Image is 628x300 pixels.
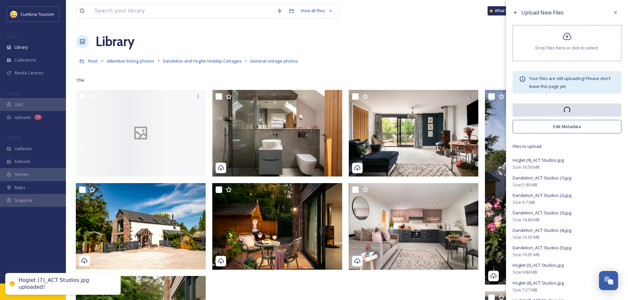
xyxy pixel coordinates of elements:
[76,183,206,270] img: Hoglet (6)_ACT Studios.jpg
[212,183,342,270] img: Dandelion_ACT Studios (4).jpg
[96,32,135,51] a: Library
[15,101,23,108] span: UGC
[88,58,98,64] span: Root
[513,217,540,223] span: Size: 14.69 MB
[513,234,540,240] span: Size: 13.55 MB
[106,57,154,65] a: zMember listing photos
[513,252,540,258] span: Size: 10.05 MB
[18,277,114,291] div: Hoglet (7)_ACT Studios.jpg uploaded!
[599,271,618,290] button: Open Chat
[513,182,537,188] span: Size: 5.99 MB
[349,183,479,270] img: Dandelion_ACT Studios (2).jpg
[513,210,571,216] span: Dandelion_ACT Studios (3).jpg
[91,4,274,18] input: Search your library
[34,115,42,120] div: 71
[513,120,621,133] button: Edit Metadata
[513,280,564,286] span: Hoglet (6)_ACT Studios.jpg
[485,90,615,285] img: Dandelion_ACT Studios (3).jpg
[15,146,32,152] span: Galleries
[513,143,621,150] span: Files to upload:
[20,11,54,17] span: Cumbria Tourism
[11,11,17,17] img: images.jpg
[15,171,29,177] span: Stories
[513,245,571,251] span: Dandelion_ACT Studios (5).jpg
[76,77,84,83] span: 1 file
[7,135,22,140] span: WIDGETS
[15,197,33,204] span: SnapLink
[15,44,28,50] span: Library
[513,175,571,181] span: Dandelion_ACT Studios (1).jpg
[297,4,336,17] a: View all files
[15,158,31,165] span: Embeds
[15,184,25,191] span: Maps
[529,75,611,89] span: Your files are still uploading! Please don't leave this page yet.
[212,90,342,177] img: Hoglet (5)_ACT Studios.jpg
[7,34,18,39] span: MEDIA
[535,45,599,51] span: Drop files here or click to select.
[7,91,21,96] span: COLLECT
[15,70,44,76] span: Media Centres
[513,269,537,275] span: Size: 9.84 MB
[163,57,242,65] a: Dandelion and Hoglet Holiday Cottages
[106,58,154,64] span: zMember listing photos
[513,164,540,170] span: Size: 10.56 MB
[513,192,571,198] span: Dandelion_ACT Studios (2).jpg
[349,90,479,177] img: Dandelion_ACT Studios (5).jpg
[521,9,564,16] span: Upload New Files
[9,281,15,287] div: 👏
[488,6,521,15] a: What's New
[250,58,298,64] span: General cottage photos
[513,262,564,268] span: Hoglet (5)_ACT Studios.jpg
[513,287,537,293] span: Size: 7.27 MB
[88,57,98,65] a: Root
[15,114,31,121] span: Uploads
[250,57,298,65] a: General cottage photos
[513,199,535,205] span: Size: 9.7 MB
[15,57,36,63] span: Collections
[513,157,564,163] span: Hoglet (9)_ACT Studios.jpg
[513,227,571,233] span: Dandelion_ACT Studios (4).jpg
[163,58,242,64] span: Dandelion and Hoglet Holiday Cottages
